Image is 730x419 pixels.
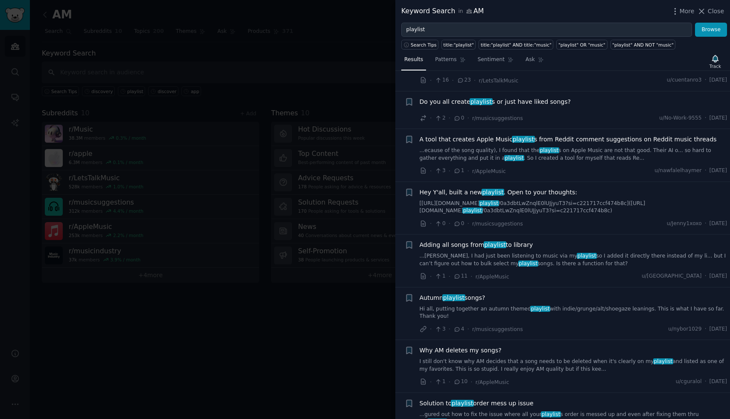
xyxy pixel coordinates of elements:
span: playlist [442,294,465,301]
a: title:"playlist" AND title:"music" [479,40,553,50]
span: r/AppleMusic [472,168,506,174]
span: 1 [435,272,445,280]
span: r/musicsuggestions [472,221,523,227]
a: Do you all createplaylists or just have liked songs? [420,97,571,106]
span: [DATE] [710,220,727,228]
span: · [449,378,450,387]
span: r/AppleMusic [476,274,509,280]
span: · [470,272,472,281]
div: "playlist" OR "music" [558,42,605,48]
span: · [452,76,454,85]
span: playlist [484,241,507,248]
span: Search Tips [411,42,437,48]
span: Autumn songs? [420,293,485,302]
span: 3 [435,325,445,333]
span: playlist [451,400,474,407]
span: playlist [512,136,535,143]
span: playlist [518,261,538,267]
button: Track [707,53,724,70]
a: Adding all songs fromplaylistto library [420,240,533,249]
span: [DATE] [710,167,727,175]
span: · [449,219,450,228]
span: · [449,167,450,176]
span: Adding all songs from to library [420,240,533,249]
span: u/Jenny1xoxo [667,220,702,228]
button: More [671,7,695,16]
span: playlist [530,306,550,312]
span: · [430,378,432,387]
span: · [467,219,469,228]
span: [DATE] [710,76,727,84]
span: u/[GEOGRAPHIC_DATA] [642,272,702,280]
span: playlist [653,358,673,364]
span: playlist [482,189,505,196]
a: [[URL][DOMAIN_NAME]playlist/0a3dbtLwZnqlE0lUJjyuT3?si=c221717ccf474b8c]([URL][DOMAIN_NAME]playlis... [420,200,727,215]
span: 0 [453,220,464,228]
a: Why AM deletes my songs? [420,346,502,355]
span: · [449,325,450,334]
span: playlist [504,155,524,161]
span: playlist [479,200,499,206]
span: u/cuentanro3 [667,76,702,84]
span: Close [708,7,724,16]
a: Results [401,53,426,70]
span: · [449,272,450,281]
a: Patterns [432,53,468,70]
a: ...ecause of the song quality), I found that theplaylists on Apple Music are not that good. Their... [420,147,727,162]
span: r/AppleMusic [476,379,509,385]
span: · [430,76,432,85]
span: Hey Y'all, built a new . Open to your thoughts: [420,188,577,197]
span: playlist [470,98,493,105]
a: "playlist" AND NOT "music" [610,40,676,50]
span: Do you all create s or just have liked songs? [420,97,571,106]
span: [DATE] [710,114,727,122]
span: 11 [453,272,467,280]
span: u/nybor1029 [668,325,701,333]
span: u/cguralol [676,378,702,386]
span: · [705,272,707,280]
div: title:"playlist" AND title:"music" [481,42,552,48]
span: in [458,8,463,15]
span: 10 [453,378,467,386]
span: Patterns [435,56,456,64]
div: Keyword Search AM [401,6,484,17]
span: 3 [435,167,445,175]
span: 1 [453,167,464,175]
span: · [467,167,469,176]
button: Search Tips [401,40,438,50]
span: Solution to order mess up issue [420,399,534,408]
span: · [705,220,707,228]
a: Ask [523,53,547,70]
span: [DATE] [710,272,727,280]
a: A tool that creates Apple Musicplaylists from Reddit comment suggestions on Reddit music threads [420,135,717,144]
a: Sentiment [475,53,517,70]
div: Track [710,63,721,69]
span: · [474,76,476,85]
span: · [470,378,472,387]
input: Try a keyword related to your business [401,23,692,37]
span: · [705,76,707,84]
span: [DATE] [710,325,727,333]
span: u/nawfalelhaymer [654,167,701,175]
div: title:"playlist" [444,42,474,48]
span: 23 [457,76,471,84]
span: playlist [541,411,561,417]
span: r/musicsuggestions [472,326,523,332]
div: "playlist" AND NOT "music" [612,42,674,48]
a: Hey Y'all, built a newplaylist. Open to your thoughts: [420,188,577,197]
span: [DATE] [710,378,727,386]
span: · [467,325,469,334]
span: · [705,325,707,333]
span: A tool that creates Apple Music s from Reddit comment suggestions on Reddit music threads [420,135,717,144]
span: 2 [435,114,445,122]
span: 16 [435,76,449,84]
span: · [430,114,432,123]
a: I still don't know why AM decides that a song needs to be deleted when it's clearly on myplaylist... [420,358,727,373]
span: Results [404,56,423,64]
a: Hi all, putting together an autumn themedplaylistwith indie/grunge/alt/shoegaze leanings. This is... [420,305,727,320]
a: "playlist" OR "music" [556,40,607,50]
span: 0 [435,220,445,228]
span: · [467,114,469,123]
span: · [430,272,432,281]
